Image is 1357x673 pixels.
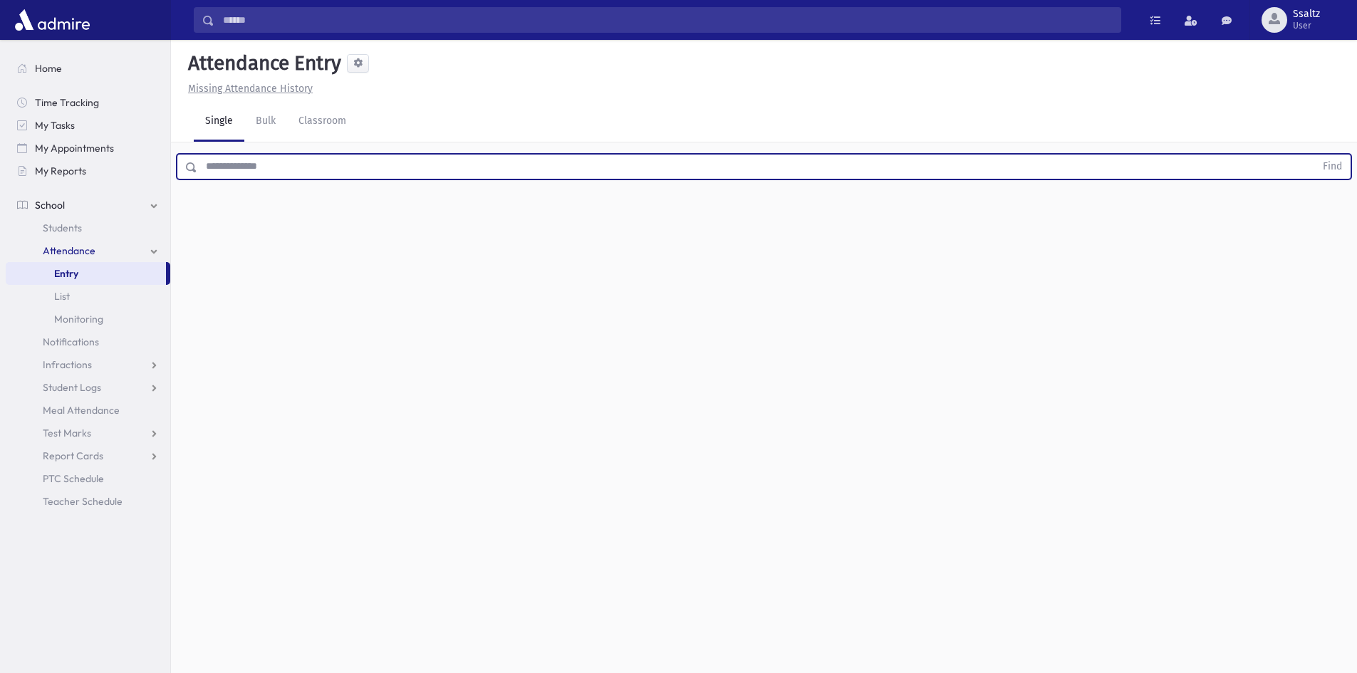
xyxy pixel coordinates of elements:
span: Students [43,221,82,234]
span: List [54,290,70,303]
a: PTC Schedule [6,467,170,490]
span: Attendance [43,244,95,257]
span: Monitoring [54,313,103,325]
a: My Tasks [6,114,170,137]
a: Single [194,102,244,142]
a: Classroom [287,102,358,142]
a: Report Cards [6,444,170,467]
a: Bulk [244,102,287,142]
span: Ssaltz [1293,9,1320,20]
span: Meal Attendance [43,404,120,417]
h5: Attendance Entry [182,51,341,75]
u: Missing Attendance History [188,83,313,95]
a: Infractions [6,353,170,376]
a: My Reports [6,160,170,182]
span: Home [35,62,62,75]
span: User [1293,20,1320,31]
a: Meal Attendance [6,399,170,422]
button: Find [1314,155,1351,179]
span: Test Marks [43,427,91,439]
span: Infractions [43,358,92,371]
span: Entry [54,267,78,280]
a: Monitoring [6,308,170,330]
a: Home [6,57,170,80]
span: My Tasks [35,119,75,132]
a: Test Marks [6,422,170,444]
a: Teacher Schedule [6,490,170,513]
a: School [6,194,170,216]
a: Entry [6,262,166,285]
span: Teacher Schedule [43,495,123,508]
span: My Reports [35,165,86,177]
span: Report Cards [43,449,103,462]
a: Missing Attendance History [182,83,313,95]
span: My Appointments [35,142,114,155]
span: Student Logs [43,381,101,394]
a: Student Logs [6,376,170,399]
a: Time Tracking [6,91,170,114]
a: List [6,285,170,308]
a: My Appointments [6,137,170,160]
a: Notifications [6,330,170,353]
span: PTC Schedule [43,472,104,485]
a: Attendance [6,239,170,262]
img: AdmirePro [11,6,93,34]
span: Time Tracking [35,96,99,109]
span: School [35,199,65,212]
input: Search [214,7,1121,33]
a: Students [6,216,170,239]
span: Notifications [43,335,99,348]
